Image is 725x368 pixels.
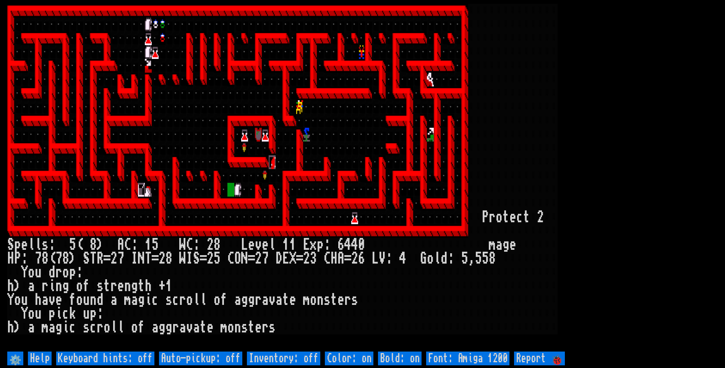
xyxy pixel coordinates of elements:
[509,238,516,252] div: e
[104,279,110,293] div: t
[69,321,76,334] div: c
[234,321,241,334] div: n
[90,321,97,334] div: c
[489,210,496,224] div: r
[303,238,310,252] div: E
[399,252,406,265] div: 4
[7,321,14,334] div: h
[42,321,49,334] div: m
[42,293,49,307] div: a
[441,252,448,265] div: d
[303,293,310,307] div: m
[49,321,55,334] div: a
[496,210,503,224] div: o
[49,293,55,307] div: v
[21,307,28,321] div: Y
[124,293,131,307] div: m
[248,321,255,334] div: t
[90,307,97,321] div: p
[193,238,200,252] div: :
[427,252,434,265] div: o
[49,252,55,265] div: (
[289,252,296,265] div: X
[482,210,489,224] div: P
[276,293,282,307] div: a
[200,252,207,265] div: =
[28,265,35,279] div: o
[310,252,317,265] div: 3
[434,252,441,265] div: l
[227,321,234,334] div: o
[49,279,55,293] div: i
[131,279,138,293] div: g
[193,252,200,265] div: S
[241,321,248,334] div: s
[145,293,152,307] div: i
[55,293,62,307] div: e
[21,293,28,307] div: u
[138,321,145,334] div: f
[62,307,69,321] div: c
[69,252,76,265] div: )
[172,321,179,334] div: r
[14,279,21,293] div: )
[221,321,227,334] div: m
[97,321,104,334] div: r
[337,238,344,252] div: 6
[234,293,241,307] div: a
[324,293,331,307] div: s
[179,238,186,252] div: W
[97,279,104,293] div: s
[207,321,214,334] div: e
[255,321,262,334] div: e
[503,210,509,224] div: t
[325,352,373,365] input: Color: on
[193,293,200,307] div: l
[117,252,124,265] div: 7
[207,252,214,265] div: 2
[262,238,269,252] div: e
[344,238,351,252] div: 4
[7,238,14,252] div: S
[90,293,97,307] div: n
[358,238,365,252] div: 0
[76,265,83,279] div: :
[337,293,344,307] div: e
[262,321,269,334] div: r
[234,252,241,265] div: O
[262,293,269,307] div: a
[83,252,90,265] div: S
[262,252,269,265] div: 7
[186,252,193,265] div: I
[448,252,454,265] div: :
[145,238,152,252] div: 1
[241,238,248,252] div: L
[131,321,138,334] div: o
[461,252,468,265] div: 5
[90,252,97,265] div: T
[269,293,276,307] div: v
[255,293,262,307] div: r
[503,238,509,252] div: g
[97,252,104,265] div: R
[76,293,83,307] div: o
[117,238,124,252] div: A
[14,321,21,334] div: )
[55,321,62,334] div: g
[55,252,62,265] div: 7
[69,293,76,307] div: f
[165,293,172,307] div: s
[523,210,530,224] div: t
[35,265,42,279] div: u
[159,352,242,365] input: Auto-pickup: off
[35,252,42,265] div: 7
[165,279,172,293] div: 1
[145,252,152,265] div: T
[482,252,489,265] div: 5
[337,252,344,265] div: A
[426,352,509,365] input: Font: Amiga 1200
[138,279,145,293] div: t
[117,279,124,293] div: e
[14,293,21,307] div: o
[310,293,317,307] div: o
